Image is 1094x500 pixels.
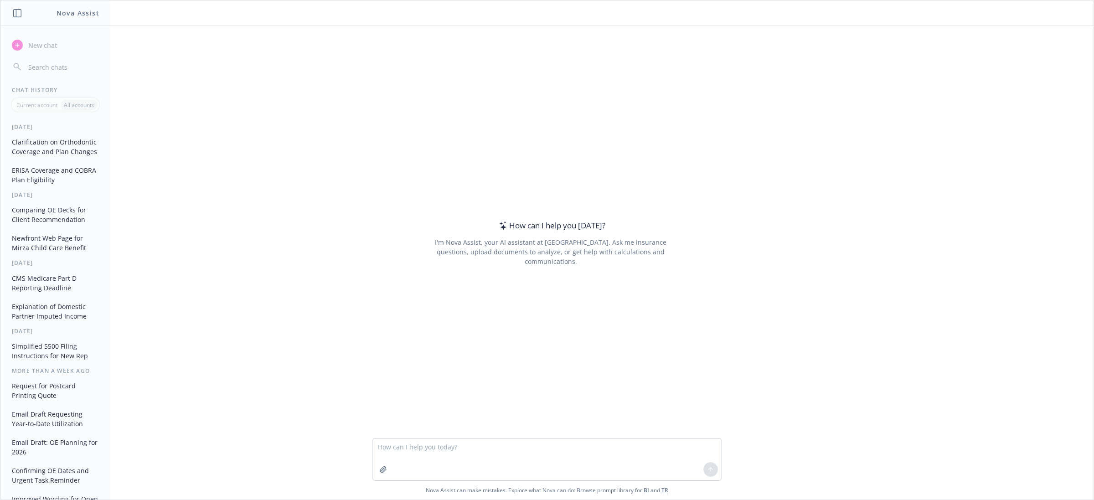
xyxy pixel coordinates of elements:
[8,339,103,363] button: Simplified 5500 Filing Instructions for New Rep
[8,134,103,159] button: Clarification on Orthodontic Coverage and Plan Changes
[1,327,110,335] div: [DATE]
[26,41,57,50] span: New chat
[8,407,103,431] button: Email Draft Requesting Year-to-Date Utilization
[8,163,103,187] button: ERISA Coverage and COBRA Plan Eligibility
[8,37,103,53] button: New chat
[8,435,103,459] button: Email Draft: OE Planning for 2026
[8,271,103,295] button: CMS Medicare Part D Reporting Deadline
[8,231,103,255] button: Newfront Web Page for Mirza Child Care Benefit
[496,220,605,232] div: How can I help you [DATE]?
[644,486,649,494] a: BI
[16,101,57,109] p: Current account
[8,299,103,324] button: Explanation of Domestic Partner Imputed Income
[1,191,110,199] div: [DATE]
[1,259,110,267] div: [DATE]
[8,202,103,227] button: Comparing OE Decks for Client Recommendation
[661,486,668,494] a: TR
[1,123,110,131] div: [DATE]
[8,463,103,488] button: Confirming OE Dates and Urgent Task Reminder
[426,481,668,500] span: Nova Assist can make mistakes. Explore what Nova can do: Browse prompt library for and
[1,367,110,375] div: More than a week ago
[422,237,679,266] div: I'm Nova Assist, your AI assistant at [GEOGRAPHIC_DATA]. Ask me insurance questions, upload docum...
[8,378,103,403] button: Request for Postcard Printing Quote
[1,86,110,94] div: Chat History
[57,8,99,18] h1: Nova Assist
[26,61,99,73] input: Search chats
[64,101,94,109] p: All accounts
